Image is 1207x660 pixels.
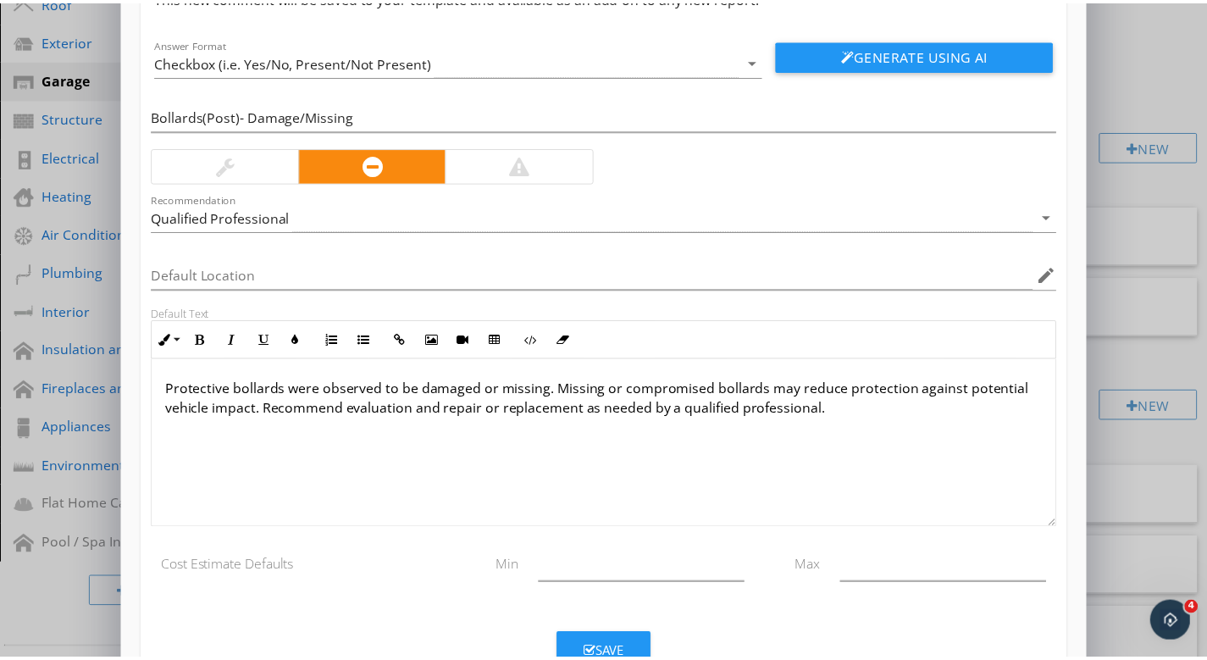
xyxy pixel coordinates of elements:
[156,54,435,69] div: Checkbox (i.e. Yes/No, Present/Not Present)
[153,324,185,356] button: Inline Style
[282,324,314,356] button: Colors
[185,324,218,356] button: Bold (⌘B)
[750,51,770,71] i: arrow_drop_down
[1047,265,1067,286] i: edit
[1162,602,1203,643] iframe: Intercom live chat
[318,324,351,356] button: Ordered List
[552,324,584,356] button: Clear Formatting
[762,542,839,576] div: Max
[152,307,1067,320] div: Default Text
[1047,207,1067,227] i: arrow_drop_down
[457,542,534,576] div: Min
[152,542,457,576] div: Cost Estimate Defaults
[351,324,383,356] button: Unordered List
[387,324,419,356] button: Insert Link (⌘K)
[250,324,282,356] button: Underline (⌘U)
[783,40,1064,70] button: Generate Using AI
[152,262,1044,290] input: Default Location
[167,379,1053,419] p: Protective bollards were observed to be damaged or missing. Missing or compromised bollards may r...
[520,324,552,356] button: Code View
[152,103,1067,130] input: Name
[152,210,292,225] div: Qualified Professional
